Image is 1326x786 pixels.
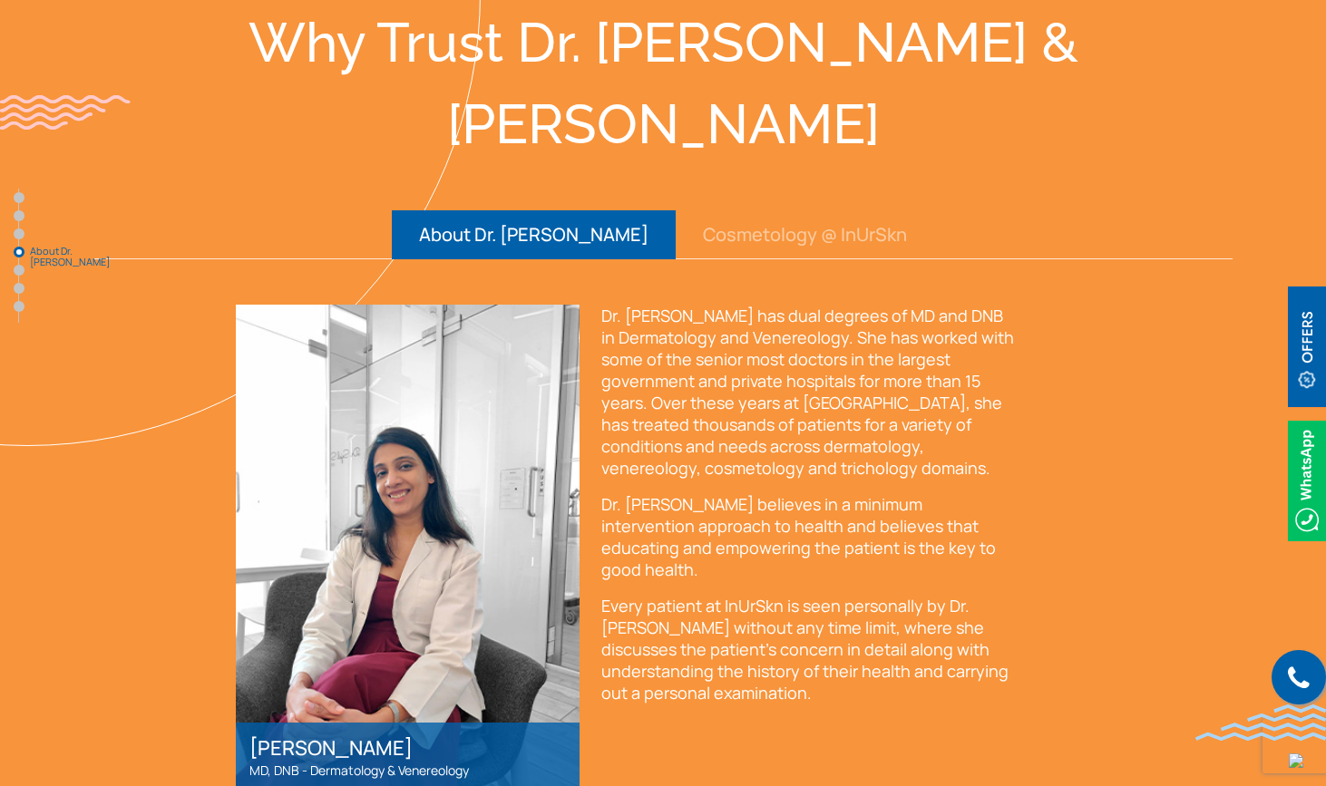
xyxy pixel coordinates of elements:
span: About Dr. [PERSON_NAME] [30,246,121,267]
a: Whatsappicon [1288,469,1326,489]
a: About Dr. [PERSON_NAME] [14,247,24,257]
img: up-blue-arrow.svg [1289,753,1303,768]
h2: [PERSON_NAME] [249,736,566,760]
button: About Dr. [PERSON_NAME] [392,210,676,259]
img: bluewave [1195,704,1326,741]
p: MD, DNB - Dermatology & Venereology [249,760,566,781]
div: Why Trust Dr. [PERSON_NAME] & [PERSON_NAME] [83,2,1243,165]
p: Dr. [PERSON_NAME] believes in a minimum intervention approach to health and believes that educati... [601,493,1018,580]
img: offerBt [1288,287,1326,408]
img: Whatsappicon [1288,421,1326,541]
button: Cosmetology @ InUrSkn [676,210,934,259]
p: Every patient at InUrSkn is seen personally by Dr. [PERSON_NAME] without any time limit, where sh... [601,595,1018,704]
span: Dr. [PERSON_NAME] has dual degrees of MD and DNB in Dermatology and Venereology. She has worked w... [601,305,1014,479]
